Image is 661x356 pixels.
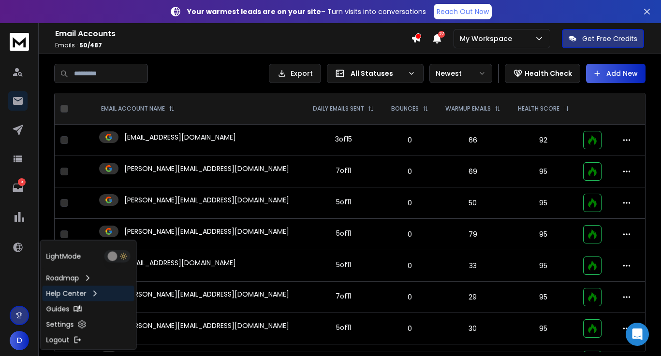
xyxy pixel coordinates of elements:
p: Guides [46,304,70,314]
div: 5 of 11 [336,323,351,332]
strong: Your warmest leads are on your site [187,7,321,16]
p: Roadmap [46,273,79,283]
p: Help Center [46,289,87,299]
button: Newest [429,64,492,83]
p: [EMAIL_ADDRESS][DOMAIN_NAME] [124,258,236,268]
td: 33 [437,250,509,282]
img: logo [10,33,29,51]
p: [PERSON_NAME][EMAIL_ADDRESS][DOMAIN_NAME] [124,195,289,205]
p: 0 [388,324,431,333]
td: 69 [437,156,509,187]
div: 7 of 11 [336,166,351,175]
p: [PERSON_NAME][EMAIL_ADDRESS][DOMAIN_NAME] [124,289,289,299]
div: 3 of 15 [335,134,352,144]
p: 0 [388,261,431,271]
p: Get Free Credits [582,34,637,43]
p: Logout [46,335,70,345]
span: 50 / 487 [79,41,102,49]
div: EMAIL ACCOUNT NAME [101,105,175,113]
p: WARMUP EMAILS [445,105,491,113]
p: DAILY EMAILS SENT [313,105,364,113]
button: Add New [586,64,646,83]
div: Open Intercom Messenger [626,323,649,346]
a: Help Center [43,286,134,301]
p: Settings [46,320,74,329]
h1: Email Accounts [55,28,411,40]
p: All Statuses [351,69,404,78]
button: D [10,331,29,350]
p: My Workspace [460,34,516,43]
div: 5 of 11 [336,197,351,207]
td: 95 [509,187,578,219]
td: 50 [437,187,509,219]
td: 92 [509,125,578,156]
td: 95 [509,282,578,313]
td: 95 [509,250,578,282]
div: 5 of 11 [336,260,351,270]
td: 79 [437,219,509,250]
a: Settings [43,317,134,332]
p: Reach Out Now [437,7,489,16]
p: BOUNCES [391,105,419,113]
td: 30 [437,313,509,344]
p: 5 [18,178,26,186]
p: Health Check [525,69,572,78]
td: 66 [437,125,509,156]
a: Reach Out Now [434,4,492,19]
a: 5 [8,178,28,198]
p: 0 [388,292,431,302]
p: [PERSON_NAME][EMAIL_ADDRESS][DOMAIN_NAME] [124,164,289,173]
p: HEALTH SCORE [518,105,559,113]
button: Health Check [505,64,580,83]
td: 95 [509,219,578,250]
p: [EMAIL_ADDRESS][DOMAIN_NAME] [124,132,236,142]
td: 95 [509,156,578,187]
span: 27 [438,31,445,38]
td: 29 [437,282,509,313]
p: [PERSON_NAME][EMAIL_ADDRESS][DOMAIN_NAME] [124,227,289,236]
p: 0 [388,229,431,239]
td: 95 [509,313,578,344]
div: 7 of 11 [336,291,351,301]
div: 5 of 11 [336,228,351,238]
p: 0 [388,198,431,208]
p: Light Mode [46,252,81,261]
p: Emails : [55,42,411,49]
p: [PERSON_NAME][EMAIL_ADDRESS][DOMAIN_NAME] [124,321,289,330]
a: Roadmap [43,271,134,286]
p: – Turn visits into conversations [187,7,426,16]
a: Guides [43,301,134,317]
button: Get Free Credits [562,29,644,48]
p: 0 [388,167,431,176]
button: Export [269,64,321,83]
p: 0 [388,135,431,145]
